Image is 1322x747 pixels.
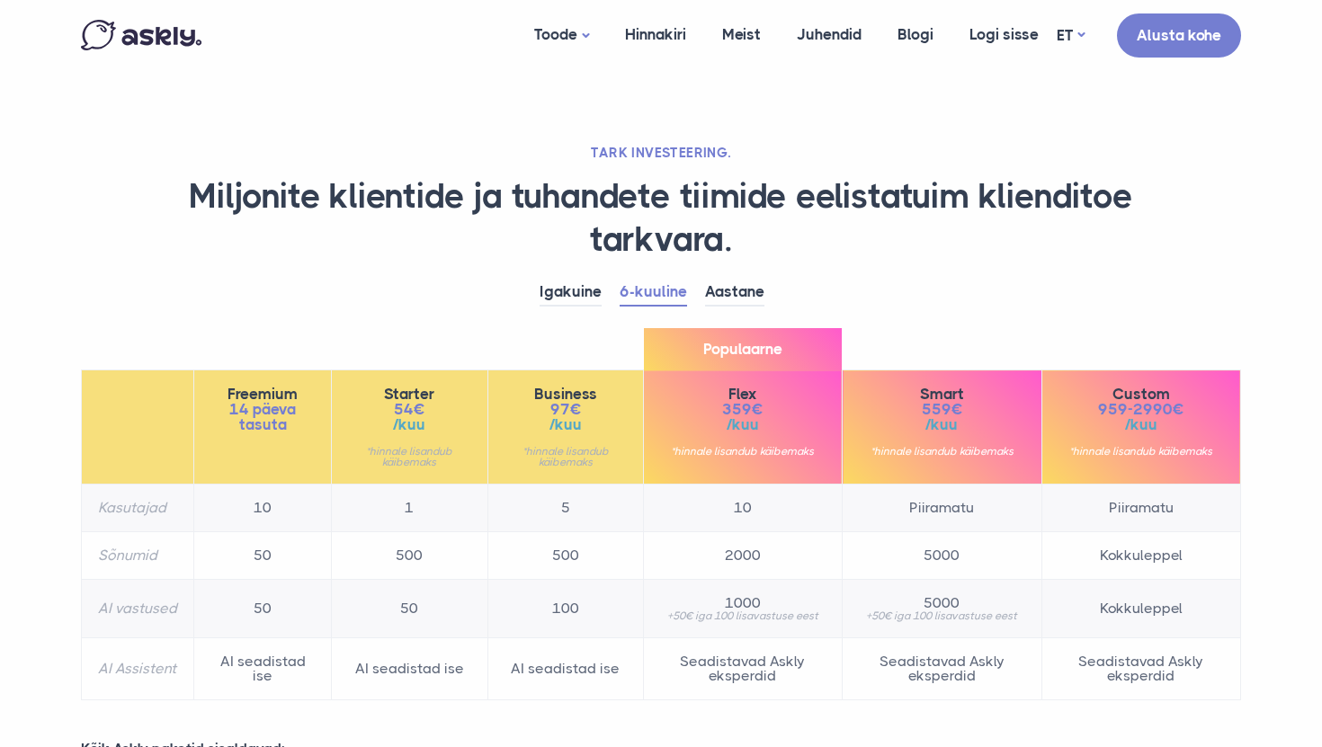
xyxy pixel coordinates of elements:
[1041,638,1240,700] td: Seadistavad Askly eksperdid
[859,596,1024,610] span: 5000
[82,485,194,532] th: Kasutajad
[82,638,194,700] th: AI Assistent
[194,580,332,638] td: 50
[332,532,487,580] td: 500
[505,417,627,432] span: /kuu
[194,532,332,580] td: 50
[643,532,842,580] td: 2000
[487,532,643,580] td: 500
[705,279,764,307] a: Aastane
[487,580,643,638] td: 100
[1058,446,1224,457] small: *hinnale lisandub käibemaks
[1041,485,1240,532] td: Piiramatu
[859,610,1024,621] small: +50€ iga 100 lisavastuse eest
[660,446,826,457] small: *hinnale lisandub käibemaks
[1058,387,1224,402] span: Custom
[1058,601,1224,616] span: Kokkuleppel
[332,485,487,532] td: 1
[81,20,201,50] img: Askly
[843,638,1041,700] td: Seadistavad Askly eksperdid
[348,387,470,402] span: Starter
[843,532,1041,580] td: 5000
[643,638,842,700] td: Seadistavad Askly eksperdid
[194,638,332,700] td: AI seadistad ise
[505,387,627,402] span: Business
[487,485,643,532] td: 5
[1057,22,1085,49] a: ET
[1117,13,1241,58] a: Alusta kohe
[843,485,1041,532] td: Piiramatu
[487,638,643,700] td: AI seadistad ise
[540,279,602,307] a: Igakuine
[660,596,826,610] span: 1000
[210,387,315,402] span: Freemium
[660,610,826,621] small: +50€ iga 100 lisavastuse eest
[82,532,194,580] th: Sõnumid
[660,417,826,432] span: /kuu
[620,279,687,307] a: 6-kuuline
[81,175,1241,261] h1: Miljonite klientide ja tuhandete tiimide eelistatuim klienditoe tarkvara.
[643,485,842,532] td: 10
[81,144,1241,162] h2: TARK INVESTEERING.
[859,402,1024,417] span: 559€
[348,417,470,432] span: /kuu
[332,580,487,638] td: 50
[82,580,194,638] th: AI vastused
[859,387,1024,402] span: Smart
[348,402,470,417] span: 54€
[505,446,627,467] small: *hinnale lisandub käibemaks
[1058,402,1224,417] span: 959-2990€
[644,328,842,370] span: Populaarne
[859,417,1024,432] span: /kuu
[194,485,332,532] td: 10
[1041,532,1240,580] td: Kokkuleppel
[332,638,487,700] td: AI seadistad ise
[505,402,627,417] span: 97€
[660,402,826,417] span: 359€
[348,446,470,467] small: *hinnale lisandub käibemaks
[210,402,315,432] span: 14 päeva tasuta
[1058,417,1224,432] span: /kuu
[660,387,826,402] span: Flex
[859,446,1024,457] small: *hinnale lisandub käibemaks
